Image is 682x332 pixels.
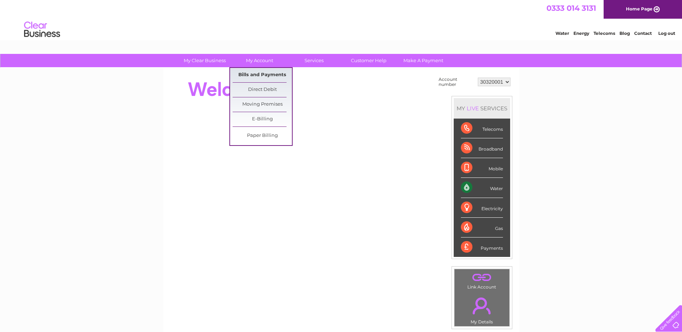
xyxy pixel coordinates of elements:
[24,19,60,41] img: logo.png
[454,291,510,327] td: My Details
[634,31,652,36] a: Contact
[394,54,453,67] a: Make A Payment
[339,54,398,67] a: Customer Help
[619,31,630,36] a: Blog
[175,54,234,67] a: My Clear Business
[461,218,503,238] div: Gas
[555,31,569,36] a: Water
[456,293,508,318] a: .
[461,178,503,198] div: Water
[456,271,508,283] a: .
[233,68,292,82] a: Bills and Payments
[454,269,510,291] td: Link Account
[658,31,675,36] a: Log out
[230,54,289,67] a: My Account
[461,158,503,178] div: Mobile
[454,98,510,119] div: MY SERVICES
[233,83,292,97] a: Direct Debit
[437,75,476,89] td: Account number
[233,129,292,143] a: Paper Billing
[233,112,292,126] a: E-Billing
[461,238,503,257] div: Payments
[284,54,344,67] a: Services
[461,138,503,158] div: Broadband
[594,31,615,36] a: Telecoms
[233,97,292,112] a: Moving Premises
[171,4,511,35] div: Clear Business is a trading name of Verastar Limited (registered in [GEOGRAPHIC_DATA] No. 3667643...
[573,31,589,36] a: Energy
[546,4,596,13] a: 0333 014 3131
[461,119,503,138] div: Telecoms
[465,105,480,112] div: LIVE
[461,198,503,218] div: Electricity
